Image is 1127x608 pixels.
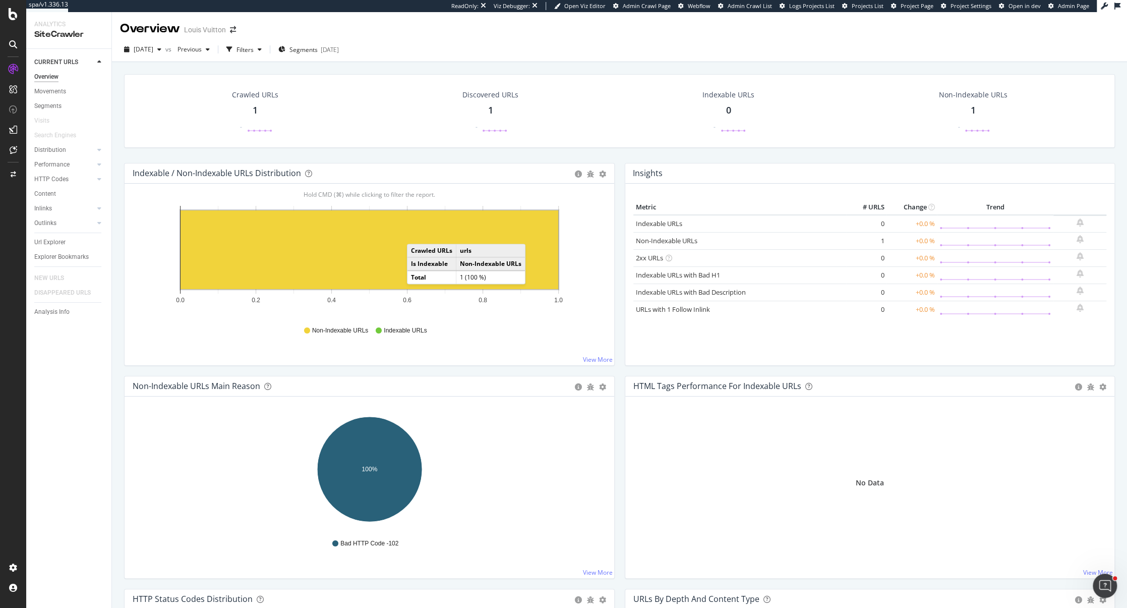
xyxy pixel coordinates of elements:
[384,326,427,335] span: Indexable URLs
[34,288,101,298] a: DISAPPEARED URLS
[587,383,594,391] div: bug
[34,101,104,112] a: Segments
[456,257,525,271] td: Non-Indexable URLs
[133,413,606,530] svg: A chart.
[173,41,214,58] button: Previous
[34,145,66,155] div: Distribution
[134,45,153,53] span: 2025 Aug. 17th
[407,244,456,257] td: Crawled URLs
[232,90,278,100] div: Crawled URLs
[780,2,835,10] a: Logs Projects List
[34,116,60,126] a: Visits
[575,383,582,391] div: circle-info
[236,45,254,54] div: Filters
[636,219,682,228] a: Indexable URLs
[1077,235,1084,243] div: bell-plus
[253,104,258,117] div: 1
[240,123,242,131] div: -
[34,86,66,97] div: Movements
[456,271,525,284] td: 1 (100 %)
[34,307,104,317] a: Analysis Info
[34,288,91,298] div: DISAPPEARED URLS
[575,596,582,603] div: circle-info
[554,297,563,304] text: 1.0
[1093,574,1117,598] iframe: Intercom live chat
[274,41,343,58] button: Segments[DATE]
[120,20,180,37] div: Overview
[176,297,185,304] text: 0.0
[958,123,960,131] div: -
[726,104,731,117] div: 0
[636,236,697,245] a: Non-Indexable URLs
[636,270,720,280] a: Indexable URLs with Bad H1
[34,101,62,112] div: Segments
[120,41,165,58] button: [DATE]
[1058,2,1089,10] span: Admin Page
[714,123,716,131] div: -
[34,72,104,82] a: Overview
[362,466,378,473] text: 100%
[34,159,94,170] a: Performance
[34,273,64,284] div: NEW URLS
[34,252,89,262] div: Explorer Bookmarks
[494,2,530,10] div: Viz Debugger:
[475,123,477,131] div: -
[1099,596,1106,603] div: gear
[587,171,594,178] div: bug
[133,200,606,317] svg: A chart.
[886,249,937,266] td: +0.0 %
[575,171,582,178] div: circle-info
[133,168,301,178] div: Indexable / Non-Indexable URLs Distribution
[842,2,883,10] a: Projects List
[583,355,613,364] a: View More
[34,57,94,68] a: CURRENT URLS
[312,326,368,335] span: Non-Indexable URLs
[479,297,487,304] text: 0.8
[951,2,991,10] span: Project Settings
[34,203,52,214] div: Inlinks
[34,20,103,29] div: Analytics
[34,237,66,248] div: Url Explorer
[613,2,671,10] a: Admin Crawl Page
[327,297,336,304] text: 0.4
[230,26,236,33] div: arrow-right-arrow-left
[702,90,754,100] div: Indexable URLs
[886,266,937,284] td: +0.0 %
[1075,596,1082,603] div: circle-info
[34,203,94,214] a: Inlinks
[633,200,847,215] th: Metric
[34,57,78,68] div: CURRENT URLS
[938,90,1007,100] div: Non-Indexable URLs
[1009,2,1041,10] span: Open in dev
[34,273,74,284] a: NEW URLS
[1087,383,1094,391] div: bug
[789,2,835,10] span: Logs Projects List
[1077,218,1084,227] div: bell-plus
[34,237,104,248] a: Url Explorer
[456,244,525,257] td: urls
[937,200,1053,215] th: Trend
[1077,252,1084,260] div: bell-plus
[970,104,975,117] div: 1
[34,189,104,199] a: Content
[846,301,886,318] td: 0
[718,2,772,10] a: Admin Crawl List
[1077,304,1084,312] div: bell-plus
[1099,383,1106,391] div: gear
[1077,287,1084,295] div: bell-plus
[34,252,104,262] a: Explorer Bookmarks
[599,171,606,178] div: gear
[852,2,883,10] span: Projects List
[488,104,493,117] div: 1
[462,90,518,100] div: Discovered URLs
[678,2,710,10] a: Webflow
[34,189,56,199] div: Content
[133,594,253,604] div: HTTP Status Codes Distribution
[886,284,937,301] td: +0.0 %
[34,174,94,185] a: HTTP Codes
[636,288,746,297] a: Indexable URLs with Bad Description
[886,301,937,318] td: +0.0 %
[846,249,886,266] td: 0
